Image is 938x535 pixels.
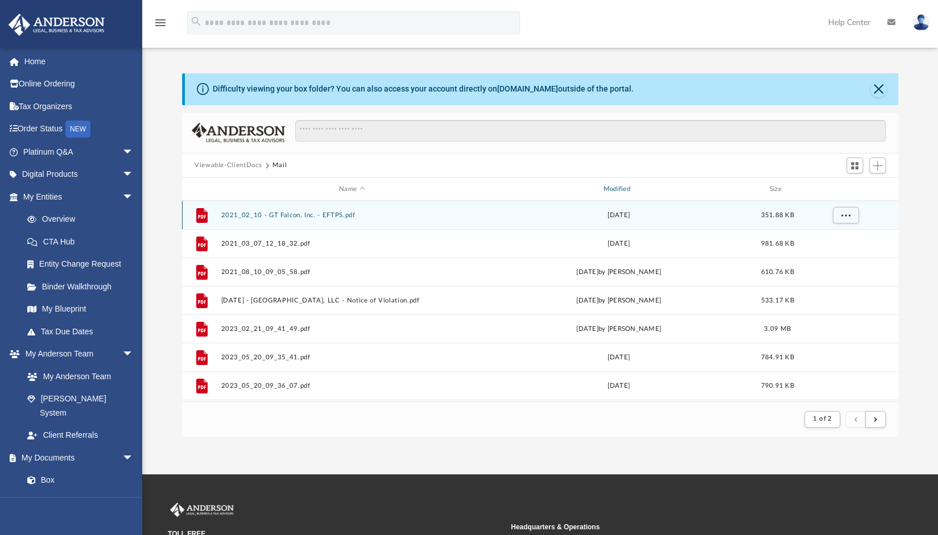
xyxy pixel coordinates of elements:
[487,352,749,363] div: [DATE]
[761,240,794,247] span: 981.68 KB
[487,267,749,277] div: [DATE] by [PERSON_NAME]
[8,50,151,73] a: Home
[154,16,167,30] i: menu
[8,446,145,469] a: My Documentsarrow_drop_down
[511,522,846,532] small: Headquarters & Operations
[8,95,151,118] a: Tax Organizers
[16,365,139,388] a: My Anderson Team
[16,424,145,447] a: Client Referrals
[16,208,151,231] a: Overview
[221,325,482,333] button: 2023_02_21_09_41_49.pdf
[16,298,145,321] a: My Blueprint
[16,469,139,492] a: Box
[16,230,151,253] a: CTA Hub
[16,320,151,343] a: Tax Due Dates
[221,297,482,304] button: [DATE] - [GEOGRAPHIC_DATA], LLC - Notice of Violation.pdf
[761,383,794,389] span: 790.91 KB
[869,157,886,173] button: Add
[187,184,216,194] div: id
[122,446,145,470] span: arrow_drop_down
[761,354,794,360] span: 784.91 KB
[272,160,287,171] button: Mail
[221,354,482,361] button: 2023_05_20_09_35_41.pdf
[221,211,482,219] button: 2021_02_10 - GT Falcon, Inc. - EFTPS.pdf
[487,184,750,194] div: Modified
[846,157,863,173] button: Switch to Grid View
[761,297,794,304] span: 533.17 KB
[221,268,482,276] button: 2021_08_10_09_05_58.pdf
[190,15,203,28] i: search
[220,184,482,194] div: Name
[813,416,832,422] span: 1 of 2
[122,343,145,366] span: arrow_drop_down
[8,343,145,366] a: My Anderson Teamarrow_drop_down
[8,163,151,186] a: Digital Productsarrow_drop_down
[764,326,791,332] span: 3.09 MB
[16,275,151,298] a: Binder Walkthrough
[487,324,749,334] div: [DATE] by [PERSON_NAME]
[221,382,482,389] button: 2023_05_20_09_36_07.pdf
[65,121,90,138] div: NEW
[122,185,145,209] span: arrow_drop_down
[195,160,262,171] button: Viewable-ClientDocs
[154,22,167,30] a: menu
[16,491,145,514] a: Meeting Minutes
[213,83,634,95] div: Difficulty viewing your box folder? You can also access your account directly on outside of the p...
[487,239,749,249] div: [DATE]
[122,163,145,186] span: arrow_drop_down
[487,381,749,391] div: [DATE]
[870,81,886,97] button: Close
[5,14,108,36] img: Anderson Advisors Platinum Portal
[182,201,898,401] div: grid
[912,14,929,31] img: User Pic
[16,388,145,424] a: [PERSON_NAME] System
[16,253,151,276] a: Entity Change Request
[805,184,885,194] div: id
[8,73,151,96] a: Online Ordering
[804,411,840,427] button: 1 of 2
[295,120,886,142] input: Search files and folders
[754,184,800,194] div: Size
[221,240,482,247] button: 2021_03_07_12_18_32.pdf
[8,140,151,163] a: Platinum Q&Aarrow_drop_down
[168,503,236,517] img: Anderson Advisors Platinum Portal
[833,207,859,224] button: More options
[487,296,749,306] div: [DATE] by [PERSON_NAME]
[487,210,749,221] div: [DATE]
[8,118,151,141] a: Order StatusNEW
[761,212,794,218] span: 351.88 KB
[497,84,558,93] a: [DOMAIN_NAME]
[761,269,794,275] span: 610.76 KB
[122,140,145,164] span: arrow_drop_down
[8,185,151,208] a: My Entitiesarrow_drop_down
